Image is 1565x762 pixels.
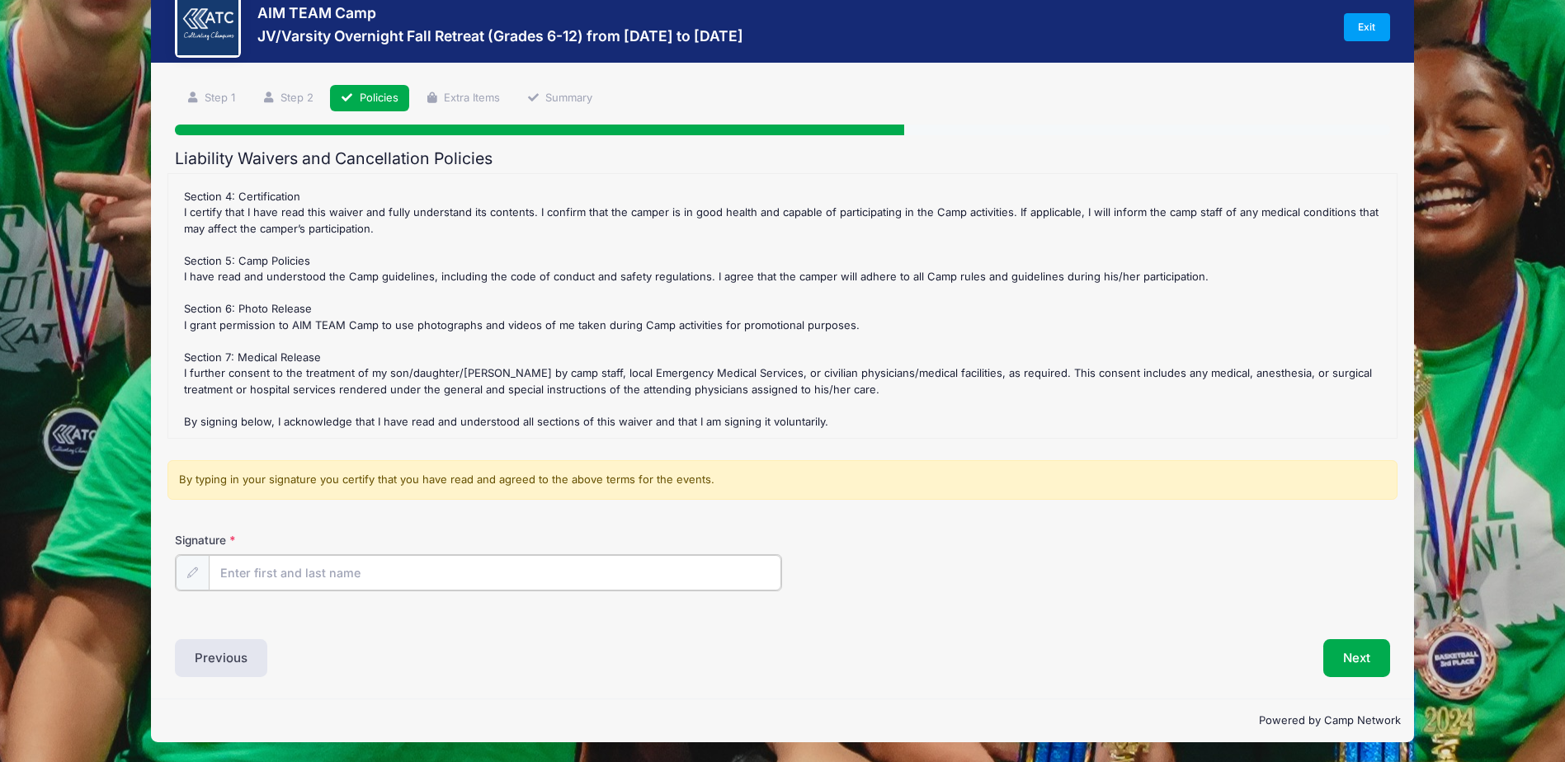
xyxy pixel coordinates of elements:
a: Policies [330,85,409,112]
div: By typing in your signature you certify that you have read and agreed to the above terms for the ... [167,460,1398,500]
label: Signature [175,532,478,548]
h3: AIM TEAM Camp [257,4,743,21]
a: Step 2 [252,85,325,112]
button: Next [1323,639,1390,677]
div: : Full refund: Cancellations made more than 30 days before the camp start date will receive a ful... [177,182,1389,430]
input: Enter first and last name [209,555,781,590]
a: Summary [516,85,603,112]
p: Powered by Camp Network [164,713,1400,729]
h2: Liability Waivers and Cancellation Policies [175,149,1389,168]
a: Step 1 [175,85,246,112]
h3: JV/Varsity Overnight Fall Retreat (Grades 6-12) from [DATE] to [DATE] [257,27,743,45]
button: Previous [175,639,267,677]
a: Extra Items [414,85,511,112]
a: Exit [1344,13,1390,41]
